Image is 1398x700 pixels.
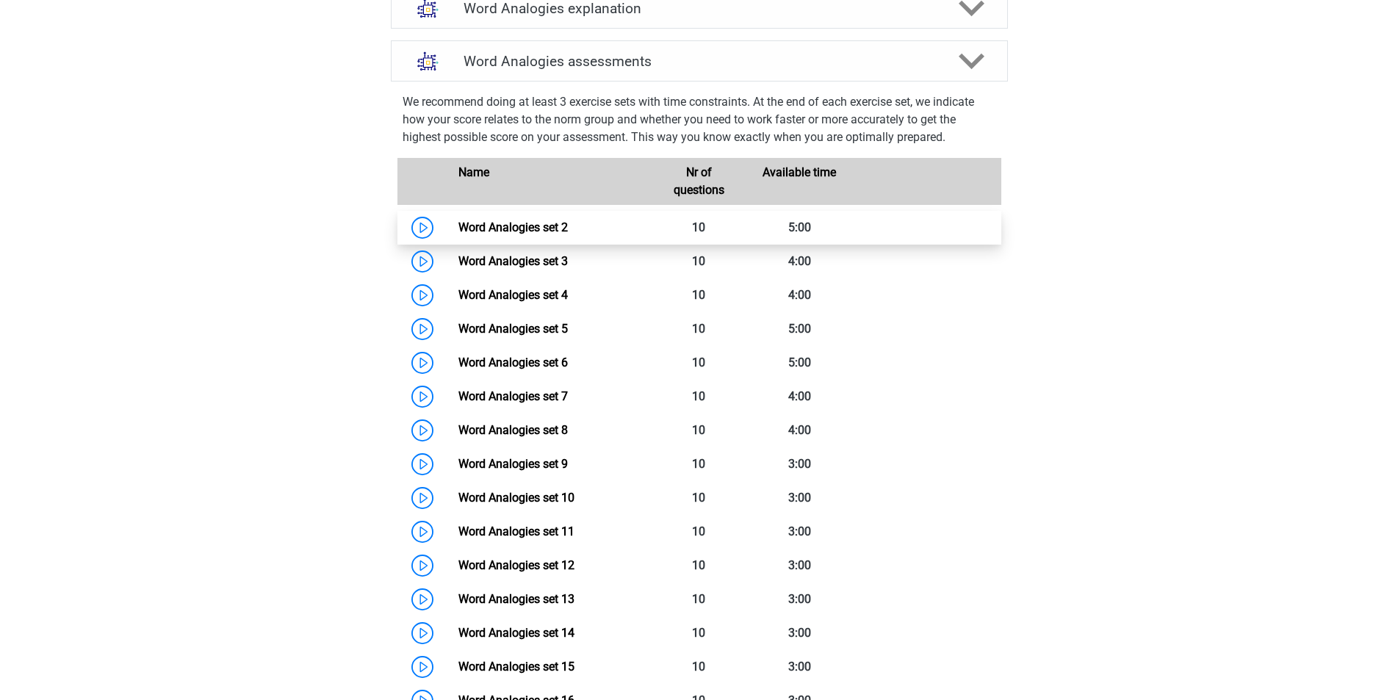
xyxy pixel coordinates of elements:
a: Word Analogies set 14 [458,626,574,640]
a: Word Analogies set 9 [458,457,568,471]
a: Word Analogies set 15 [458,660,574,674]
h4: Word Analogies assessments [464,53,935,70]
img: word analogies assessments [409,43,447,80]
a: Word Analogies set 13 [458,592,574,606]
a: Word Analogies set 4 [458,288,568,302]
div: Available time [749,164,850,199]
a: Word Analogies set 2 [458,220,568,234]
a: Word Analogies set 11 [458,524,574,538]
a: Word Analogies set 12 [458,558,574,572]
a: assessments Word Analogies assessments [385,40,1014,82]
a: Word Analogies set 5 [458,322,568,336]
a: Word Analogies set 8 [458,423,568,437]
a: Word Analogies set 3 [458,254,568,268]
div: Nr of questions [649,164,749,199]
div: Name [447,164,649,199]
a: Word Analogies set 6 [458,356,568,369]
a: Word Analogies set 10 [458,491,574,505]
a: Word Analogies set 7 [458,389,568,403]
p: We recommend doing at least 3 exercise sets with time constraints. At the end of each exercise se... [403,93,996,146]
